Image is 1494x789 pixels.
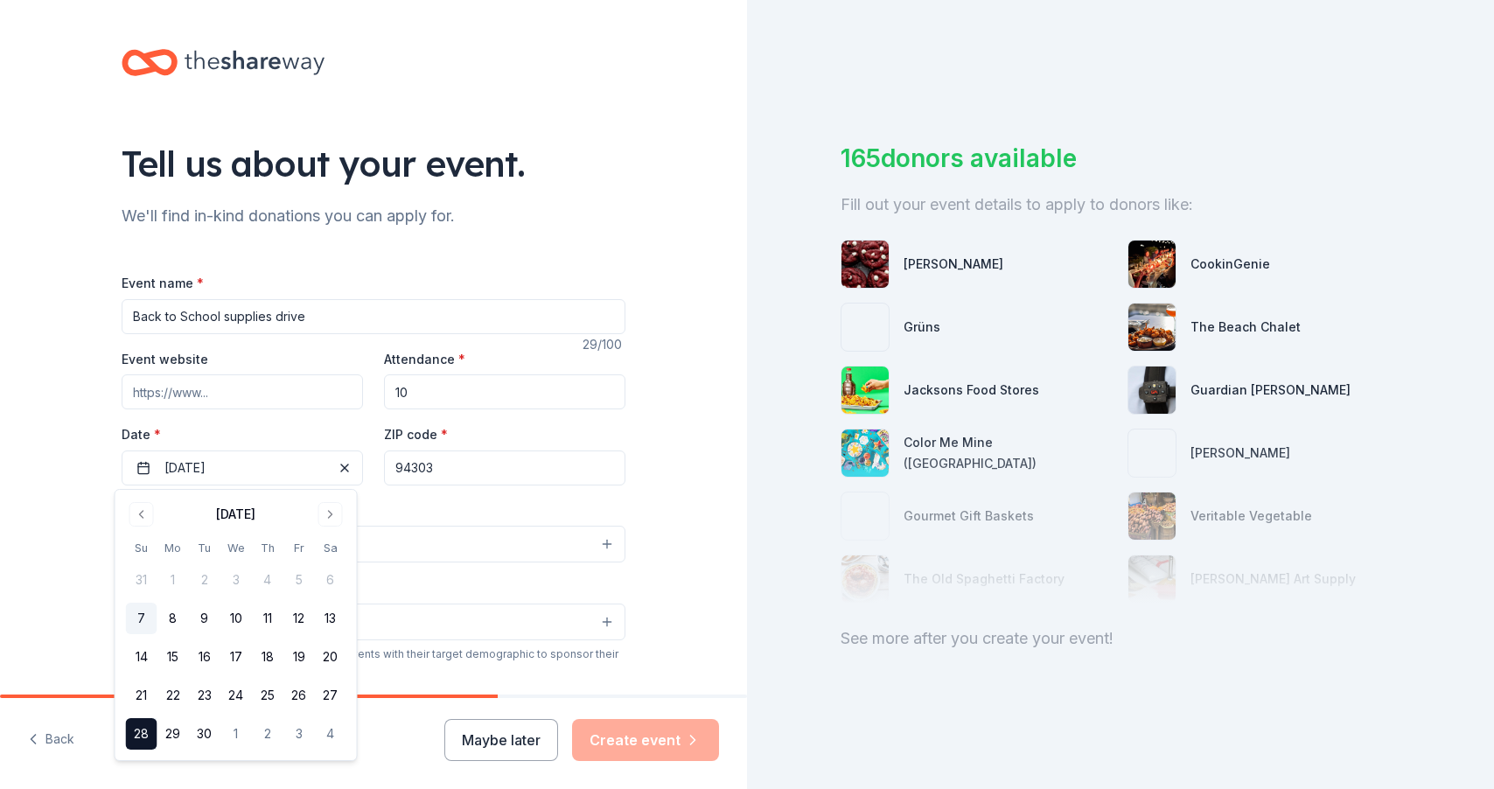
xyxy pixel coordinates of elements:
div: Fill out your event details to apply to donors like: [841,191,1400,219]
button: 23 [189,680,220,711]
button: 13 [315,603,346,634]
button: 29 [157,718,189,750]
button: Select [122,526,625,562]
button: 21 [126,680,157,711]
button: Back [28,722,74,758]
button: 22 [157,680,189,711]
button: Go to previous month [129,502,154,527]
th: Thursday [252,539,283,557]
div: 29 /100 [583,334,625,355]
button: Maybe later [444,719,558,761]
button: Select [122,604,625,640]
div: CookinGenie [1190,254,1270,275]
input: Spring Fundraiser [122,299,625,334]
label: Attendance [384,351,465,368]
img: photo for The Beach Chalet [1128,304,1176,351]
button: 28 [126,718,157,750]
button: 25 [252,680,283,711]
button: Go to next month [318,502,343,527]
th: Tuesday [189,539,220,557]
button: 20 [315,641,346,673]
button: 26 [283,680,315,711]
button: 17 [220,641,252,673]
label: Date [122,426,363,443]
label: Event website [122,351,208,368]
th: Saturday [315,539,346,557]
button: 3 [283,718,315,750]
button: 16 [189,641,220,673]
th: Monday [157,539,189,557]
button: 4 [315,718,346,750]
img: photo for Jacksons Food Stores [841,367,889,414]
button: 18 [252,641,283,673]
label: Event name [122,275,204,292]
div: Jacksons Food Stores [904,380,1039,401]
button: 9 [189,603,220,634]
button: 2 [252,718,283,750]
div: Guardian [PERSON_NAME] [1190,380,1351,401]
button: 1 [220,718,252,750]
th: Friday [283,539,315,557]
button: 12 [283,603,315,634]
div: The Beach Chalet [1190,317,1301,338]
th: Wednesday [220,539,252,557]
label: ZIP code [384,426,448,443]
button: 14 [126,641,157,673]
button: 7 [126,603,157,634]
button: 27 [315,680,346,711]
button: 15 [157,641,189,673]
input: 12345 (U.S. only) [384,450,625,485]
input: https://www... [122,374,363,409]
div: We'll find in-kind donations you can apply for. [122,202,625,230]
img: photo for CookinGenie [1128,241,1176,288]
th: Sunday [126,539,157,557]
img: photo for Grüns [841,304,889,351]
button: 24 [220,680,252,711]
div: Tell us about your event. [122,139,625,188]
button: 11 [252,603,283,634]
div: [DATE] [216,504,255,525]
img: photo for Guardian Angel Device [1128,367,1176,414]
input: 20 [384,374,625,409]
div: Grüns [904,317,940,338]
button: 30 [189,718,220,750]
button: [DATE] [122,450,363,485]
button: 10 [220,603,252,634]
img: photo for Le Boulanger [841,241,889,288]
label: Apt/unit [525,692,573,709]
div: 165 donors available [841,140,1400,177]
button: 8 [157,603,189,634]
div: [PERSON_NAME] [904,254,1003,275]
button: 19 [283,641,315,673]
div: See more after you create your event! [841,625,1400,653]
div: We use this information to help brands find events with their target demographic to sponsor their... [122,647,625,675]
